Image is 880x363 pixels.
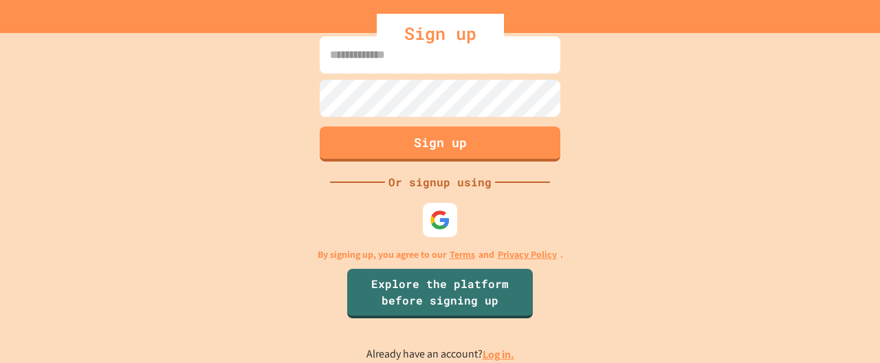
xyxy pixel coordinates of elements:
p: By signing up, you agree to our and . [318,247,563,262]
div: Or signup using [385,174,495,190]
iframe: chat widget [822,308,866,349]
a: Explore the platform before signing up [347,269,533,318]
a: Privacy Policy [498,247,557,262]
div: Sign up [377,14,504,54]
img: google-icon.svg [430,210,450,230]
iframe: chat widget [766,248,866,307]
p: Already have an account? [366,346,514,363]
a: Log in. [483,347,514,362]
a: Terms [450,247,475,262]
button: Sign up [320,126,560,162]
